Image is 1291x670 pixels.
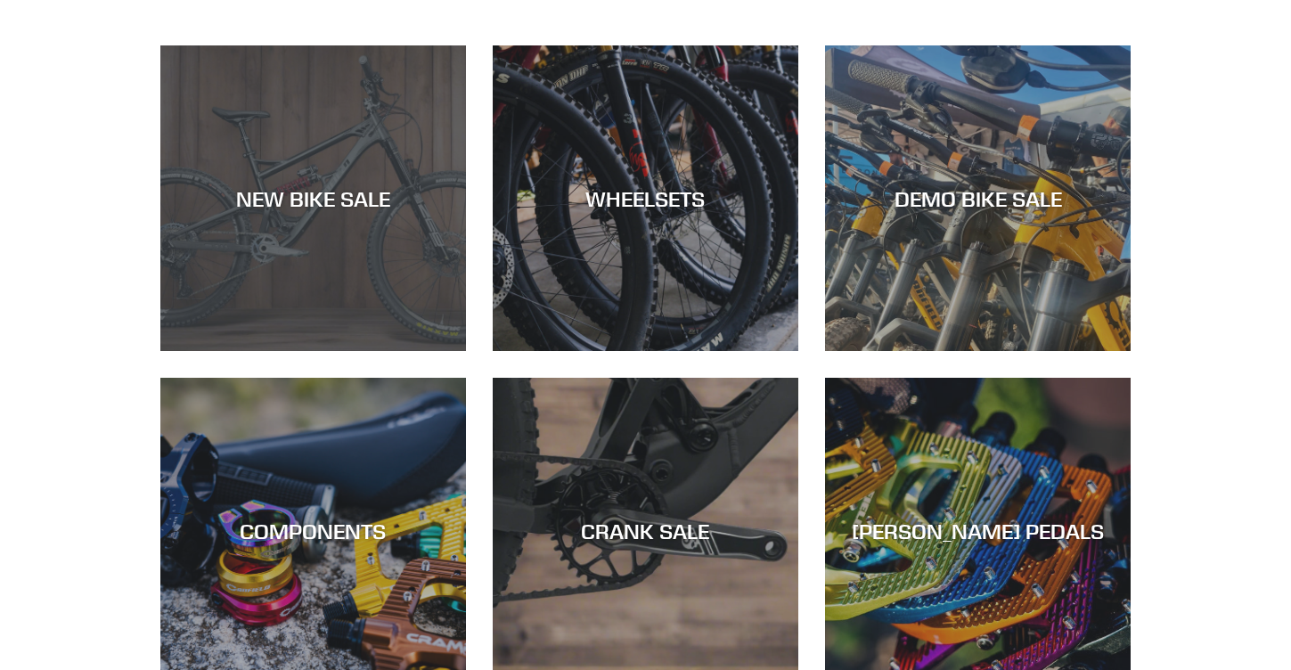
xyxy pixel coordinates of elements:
[160,519,466,544] div: COMPONENTS
[160,45,466,351] a: NEW BIKE SALE
[493,45,798,351] a: WHEELSETS
[825,45,1131,351] a: DEMO BIKE SALE
[493,519,798,544] div: CRANK SALE
[825,519,1131,544] div: [PERSON_NAME] PEDALS
[160,185,466,211] div: NEW BIKE SALE
[825,185,1131,211] div: DEMO BIKE SALE
[493,185,798,211] div: WHEELSETS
